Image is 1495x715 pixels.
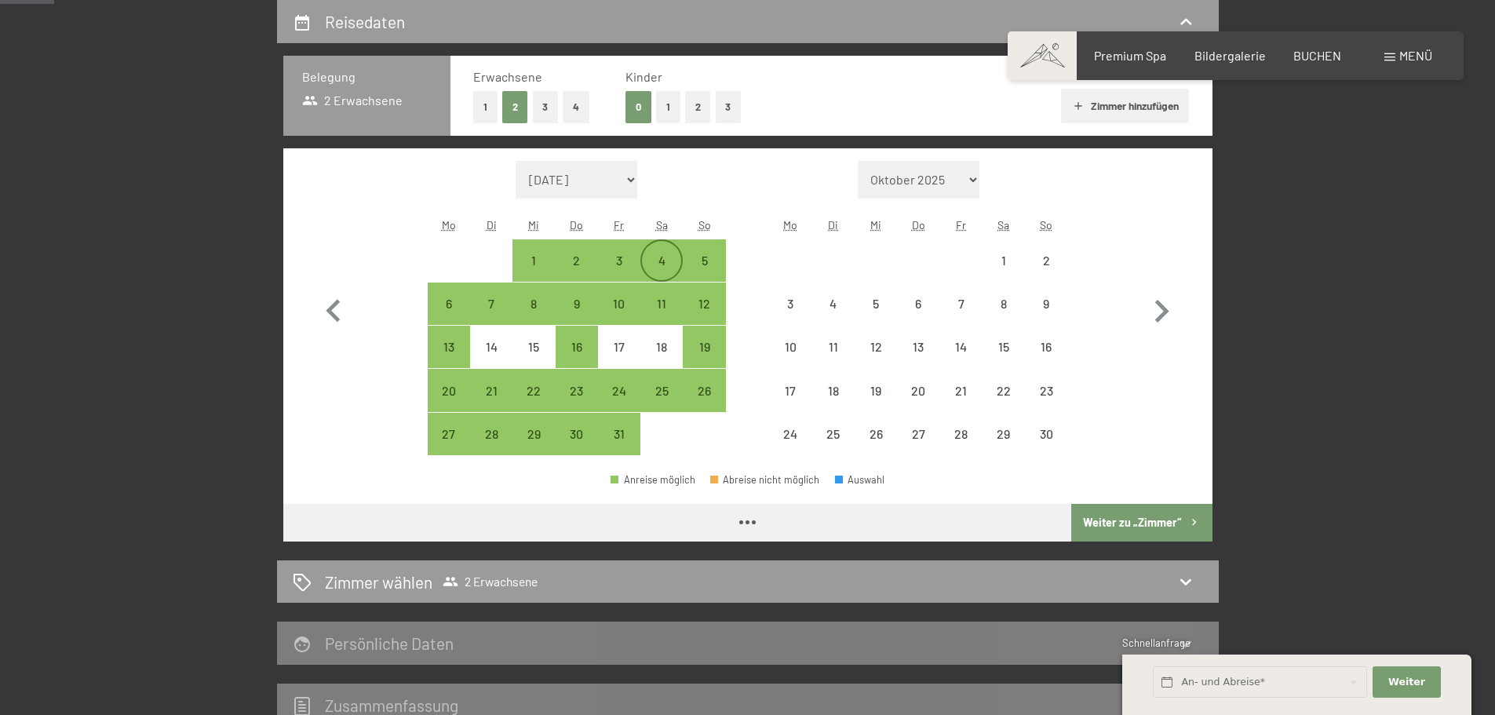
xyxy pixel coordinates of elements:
div: Fri Oct 31 2025 [598,413,640,455]
button: Weiter [1373,666,1440,699]
div: Tue Nov 11 2025 [812,326,855,368]
div: Wed Oct 29 2025 [512,413,555,455]
div: 14 [941,341,980,380]
div: Anreise nicht möglich [897,326,939,368]
div: Wed Nov 19 2025 [855,369,897,411]
div: 27 [429,428,469,467]
span: Weiter [1388,675,1425,689]
abbr: Freitag [614,218,624,232]
div: 5 [684,254,724,294]
div: 17 [771,385,810,424]
div: 6 [429,297,469,337]
div: 23 [1026,385,1066,424]
div: Sun Nov 02 2025 [1025,239,1067,282]
div: Thu Oct 02 2025 [556,239,598,282]
div: Anreise möglich [683,239,725,282]
div: Sat Nov 01 2025 [983,239,1025,282]
div: 3 [771,297,810,337]
div: 28 [472,428,511,467]
div: Anreise nicht möglich [897,283,939,325]
div: 4 [814,297,853,337]
abbr: Dienstag [828,218,838,232]
abbr: Montag [442,218,456,232]
div: Sat Nov 22 2025 [983,369,1025,411]
div: Sat Oct 25 2025 [640,369,683,411]
div: 6 [899,297,938,337]
button: 2 [685,91,711,123]
span: Kinder [625,69,662,84]
div: Mon Oct 27 2025 [428,413,470,455]
div: Anreise möglich [428,283,470,325]
h2: Persönliche Daten [325,633,454,653]
div: Anreise nicht möglich [598,326,640,368]
div: Sun Nov 23 2025 [1025,369,1067,411]
div: Anreise möglich [428,369,470,411]
button: 0 [625,91,651,123]
div: 29 [514,428,553,467]
div: Anreise nicht möglich [1025,326,1067,368]
button: Vorheriger Monat [311,161,356,456]
div: 1 [984,254,1023,294]
div: Wed Oct 01 2025 [512,239,555,282]
div: Anreise nicht möglich [897,369,939,411]
div: Anreise möglich [512,369,555,411]
div: Anreise möglich [683,283,725,325]
div: 5 [856,297,895,337]
div: Anreise möglich [428,326,470,368]
div: Sat Nov 08 2025 [983,283,1025,325]
div: 24 [771,428,810,467]
div: Anreise nicht möglich [855,283,897,325]
div: Mon Nov 10 2025 [769,326,811,368]
div: Anreise möglich [640,239,683,282]
div: Anreise möglich [556,326,598,368]
div: Tue Nov 04 2025 [812,283,855,325]
div: Anreise nicht möglich [983,326,1025,368]
div: Wed Nov 26 2025 [855,413,897,455]
div: Wed Nov 05 2025 [855,283,897,325]
div: Anreise möglich [556,369,598,411]
div: 19 [684,341,724,380]
div: 15 [984,341,1023,380]
div: Mon Nov 24 2025 [769,413,811,455]
div: Thu Nov 27 2025 [897,413,939,455]
div: 12 [684,297,724,337]
div: Anreise nicht möglich [470,326,512,368]
div: Wed Nov 12 2025 [855,326,897,368]
div: Mon Oct 20 2025 [428,369,470,411]
div: Anreise möglich [598,283,640,325]
div: Anreise nicht möglich [812,413,855,455]
span: Bildergalerie [1194,48,1266,63]
div: Tue Oct 07 2025 [470,283,512,325]
div: Anreise nicht möglich [983,239,1025,282]
abbr: Donnerstag [570,218,583,232]
div: Anreise möglich [512,283,555,325]
h3: Belegung [302,68,432,86]
div: 18 [642,341,681,380]
div: 8 [514,297,553,337]
div: Anreise möglich [598,369,640,411]
div: Sun Nov 30 2025 [1025,413,1067,455]
div: Anreise möglich [470,369,512,411]
abbr: Mittwoch [870,218,881,232]
button: 3 [533,91,559,123]
button: 3 [716,91,742,123]
div: Anreise möglich [683,369,725,411]
div: 14 [472,341,511,380]
div: 16 [1026,341,1066,380]
a: BUCHEN [1293,48,1341,63]
div: Fri Nov 21 2025 [939,369,982,411]
div: 25 [642,385,681,424]
div: 4 [642,254,681,294]
div: Thu Nov 06 2025 [897,283,939,325]
div: 27 [899,428,938,467]
div: Anreise nicht möglich [939,413,982,455]
div: 10 [771,341,810,380]
div: Anreise nicht möglich [812,369,855,411]
div: Anreise nicht möglich [939,369,982,411]
div: Anreise möglich [683,326,725,368]
div: 31 [600,428,639,467]
div: 1 [514,254,553,294]
div: Anreise nicht möglich [983,283,1025,325]
abbr: Samstag [997,218,1009,232]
